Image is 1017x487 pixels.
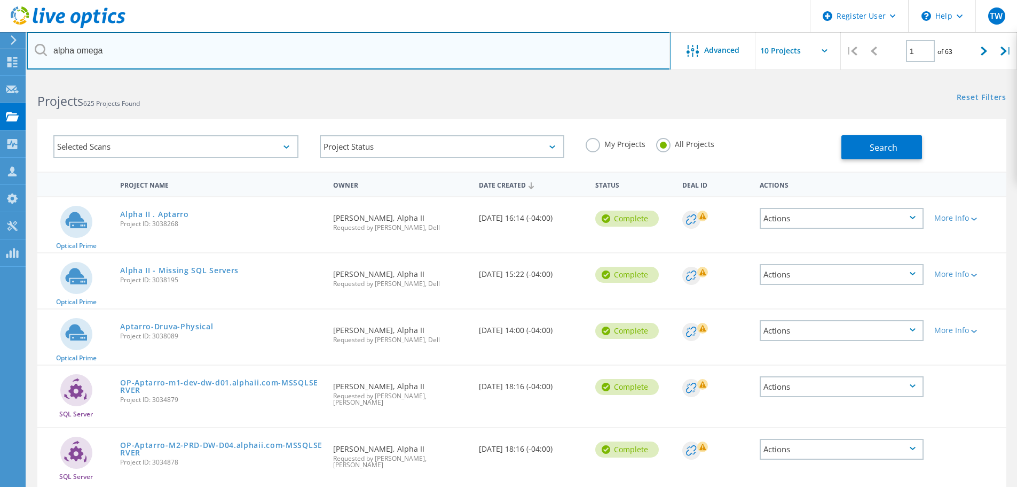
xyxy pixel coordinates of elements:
[474,253,590,289] div: [DATE] 15:22 (-04:00)
[59,474,93,480] span: SQL Server
[704,47,739,54] span: Advanced
[841,135,922,159] button: Search
[115,174,328,194] div: Project Name
[328,197,473,242] div: [PERSON_NAME], Alpha II
[595,379,659,395] div: Complete
[328,174,473,194] div: Owner
[328,366,473,416] div: [PERSON_NAME], Alpha II
[760,320,924,341] div: Actions
[120,267,239,274] a: Alpha II - Missing SQL Servers
[11,22,125,30] a: Live Optics Dashboard
[333,281,468,287] span: Requested by [PERSON_NAME], Dell
[120,277,322,283] span: Project ID: 3038195
[56,355,97,361] span: Optical Prime
[760,439,924,460] div: Actions
[995,32,1017,70] div: |
[56,299,97,305] span: Optical Prime
[120,459,322,466] span: Project ID: 3034878
[934,270,1001,278] div: More Info
[333,393,468,406] span: Requested by [PERSON_NAME], [PERSON_NAME]
[586,138,645,148] label: My Projects
[120,333,322,339] span: Project ID: 3038089
[120,442,322,457] a: OP-Aptarro-M2-PRD-DW-D04.alphaii.com-MSSQLSERVER
[760,208,924,229] div: Actions
[333,455,468,468] span: Requested by [PERSON_NAME], [PERSON_NAME]
[595,442,659,458] div: Complete
[27,32,671,69] input: Search projects by name, owner, ID, company, etc
[120,221,322,227] span: Project ID: 3038268
[328,428,473,479] div: [PERSON_NAME], Alpha II
[474,197,590,233] div: [DATE] 16:14 (-04:00)
[934,214,1001,222] div: More Info
[656,138,714,148] label: All Projects
[760,264,924,285] div: Actions
[595,323,659,339] div: Complete
[595,211,659,227] div: Complete
[957,94,1006,103] a: Reset Filters
[333,225,468,231] span: Requested by [PERSON_NAME], Dell
[474,366,590,401] div: [DATE] 18:16 (-04:00)
[328,310,473,354] div: [PERSON_NAME], Alpha II
[59,411,93,418] span: SQL Server
[590,174,677,194] div: Status
[677,174,754,194] div: Deal Id
[474,174,590,195] div: Date Created
[328,253,473,298] div: [PERSON_NAME], Alpha II
[120,397,322,403] span: Project ID: 3034879
[595,267,659,283] div: Complete
[921,11,931,21] svg: \n
[83,99,140,108] span: 625 Projects Found
[120,379,322,394] a: OP-Aptarro-m1-dev-dw-d01.alphaii.com-MSSQLSERVER
[37,92,83,110] b: Projects
[120,323,213,330] a: Aptarro-Druva-Physical
[474,310,590,345] div: [DATE] 14:00 (-04:00)
[333,337,468,343] span: Requested by [PERSON_NAME], Dell
[760,376,924,397] div: Actions
[320,135,565,158] div: Project Status
[56,243,97,249] span: Optical Prime
[870,142,897,153] span: Search
[474,428,590,463] div: [DATE] 18:16 (-04:00)
[990,12,1003,20] span: TW
[754,174,929,194] div: Actions
[841,32,863,70] div: |
[53,135,298,158] div: Selected Scans
[937,47,952,56] span: of 63
[120,211,189,218] a: Alpha II . Aptarro
[934,327,1001,334] div: More Info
